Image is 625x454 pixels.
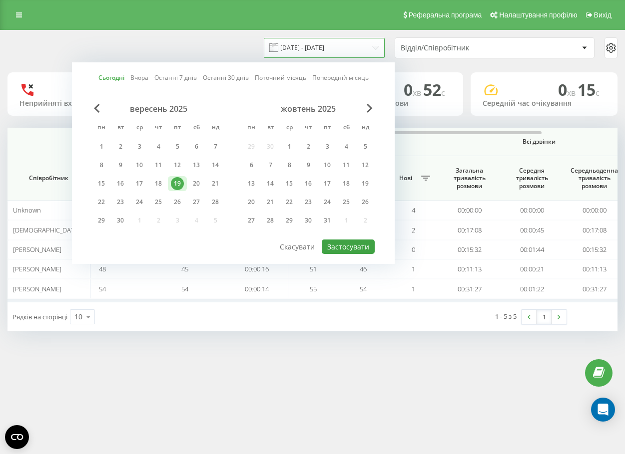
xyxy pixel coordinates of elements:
a: Останні 7 днів [154,73,197,82]
div: 27 [245,214,258,227]
div: 12 [359,159,372,172]
div: 25 [340,196,353,209]
span: хв [567,87,578,98]
div: 17 [133,177,146,190]
span: 15 [578,79,600,100]
div: ср 8 жовт 2025 р. [280,158,299,173]
div: чт 2 жовт 2025 р. [299,139,318,154]
abbr: вівторок [263,121,278,136]
div: 30 [302,214,315,227]
td: 00:17:08 [438,220,501,239]
abbr: середа [282,121,297,136]
div: 10 [321,159,334,172]
div: пт 17 жовт 2025 р. [318,176,337,191]
a: 1 [537,310,552,324]
div: пт 24 жовт 2025 р. [318,195,337,210]
div: 8 [95,159,108,172]
div: 1 - 5 з 5 [495,311,517,321]
td: 00:00:14 [226,279,288,298]
div: пт 19 вер 2025 р. [168,176,187,191]
span: Середня тривалість розмови [508,167,556,190]
div: жовтень 2025 [242,104,375,114]
div: пн 6 жовт 2025 р. [242,158,261,173]
div: 18 [152,177,165,190]
abbr: неділя [208,121,223,136]
div: нд 26 жовт 2025 р. [356,195,375,210]
abbr: четвер [301,121,316,136]
div: ср 15 жовт 2025 р. [280,176,299,191]
td: 00:00:21 [501,259,563,279]
div: 13 [245,177,258,190]
span: 51 [310,264,317,273]
div: 3 [321,140,334,153]
div: пт 31 жовт 2025 р. [318,213,337,228]
div: ср 10 вер 2025 р. [130,158,149,173]
span: Вихід [594,11,612,19]
div: 24 [321,196,334,209]
td: 00:01:22 [501,279,563,298]
div: пт 26 вер 2025 р. [168,195,187,210]
div: 15 [95,177,108,190]
span: Нові [393,174,418,182]
div: нд 19 жовт 2025 р. [356,176,375,191]
div: 17 [321,177,334,190]
div: сб 11 жовт 2025 р. [337,158,356,173]
span: 0 [412,245,415,254]
div: 14 [209,159,222,172]
div: 21 [264,196,277,209]
div: 7 [264,159,277,172]
div: пн 29 вер 2025 р. [92,213,111,228]
td: 00:15:32 [438,240,501,259]
abbr: субота [189,121,204,136]
div: пн 15 вер 2025 р. [92,176,111,191]
div: 1 [283,140,296,153]
div: чт 16 жовт 2025 р. [299,176,318,191]
div: вт 16 вер 2025 р. [111,176,130,191]
div: 31 [321,214,334,227]
div: ср 3 вер 2025 р. [130,139,149,154]
div: 27 [190,196,203,209]
td: 00:00:00 [501,201,563,220]
abbr: понеділок [244,121,259,136]
div: 12 [171,159,184,172]
div: ср 22 жовт 2025 р. [280,195,299,210]
td: 00:11:13 [438,259,501,279]
div: вт 23 вер 2025 р. [111,195,130,210]
abbr: п’ятниця [170,121,185,136]
div: 24 [133,196,146,209]
a: Останні 30 днів [203,73,249,82]
abbr: субота [339,121,354,136]
abbr: п’ятниця [320,121,335,136]
span: 0 [404,79,423,100]
span: 54 [360,284,367,293]
div: 30 [114,214,127,227]
div: пн 20 жовт 2025 р. [242,195,261,210]
div: 4 [340,140,353,153]
td: 00:00:00 [438,201,501,220]
div: 9 [302,159,315,172]
div: 18 [340,177,353,190]
div: пн 8 вер 2025 р. [92,158,111,173]
span: Середньоденна тривалість розмови [571,167,618,190]
div: чт 30 жовт 2025 р. [299,213,318,228]
div: чт 18 вер 2025 р. [149,176,168,191]
div: чт 11 вер 2025 р. [149,158,168,173]
div: Open Intercom Messenger [591,398,615,422]
div: 11 [340,159,353,172]
div: Середній час очікування [483,99,606,108]
div: сб 27 вер 2025 р. [187,195,206,210]
div: вт 21 жовт 2025 р. [261,195,280,210]
span: Unknown [13,206,41,215]
div: ср 24 вер 2025 р. [130,195,149,210]
td: 00:01:44 [501,240,563,259]
div: чт 23 жовт 2025 р. [299,195,318,210]
span: Реферальна програма [409,11,482,19]
td: 00:00:16 [226,259,288,279]
div: 28 [209,196,222,209]
div: 5 [171,140,184,153]
div: 6 [190,140,203,153]
div: 26 [359,196,372,209]
div: нд 7 вер 2025 р. [206,139,225,154]
div: 7 [209,140,222,153]
div: пн 13 жовт 2025 р. [242,176,261,191]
